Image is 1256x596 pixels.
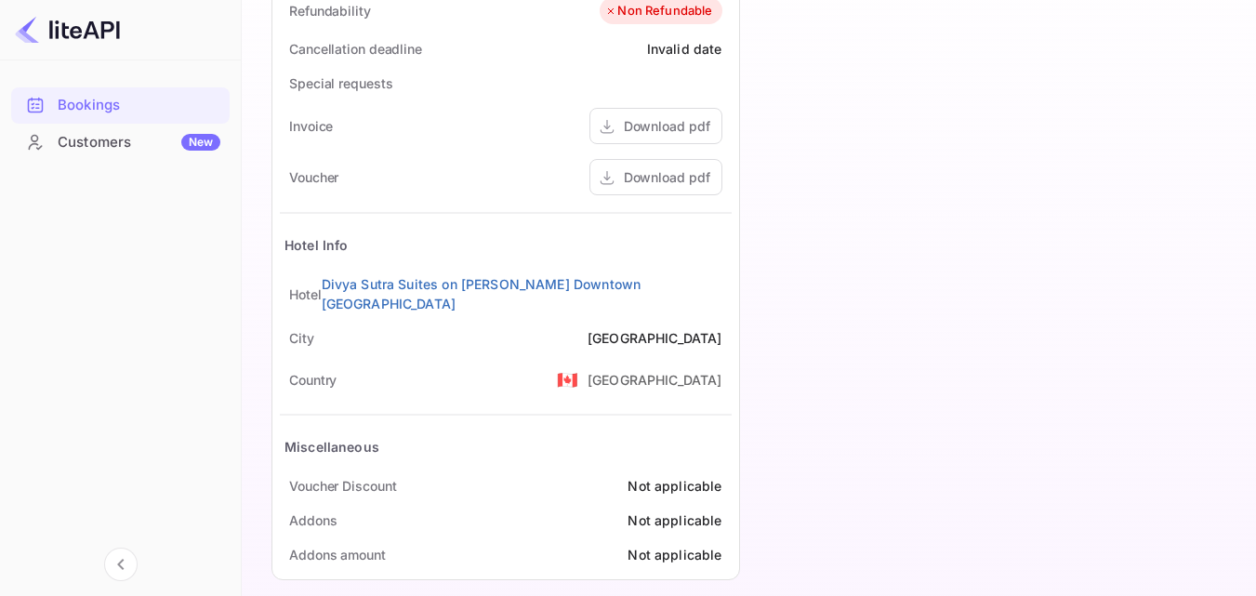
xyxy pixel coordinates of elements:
[289,73,392,93] div: Special requests
[628,476,721,496] div: Not applicable
[289,1,371,20] div: Refundability
[647,39,722,59] div: Invalid date
[284,437,379,457] div: Miscellaneous
[604,2,712,20] div: Non Refundable
[289,39,422,59] div: Cancellation deadline
[624,116,710,136] div: Download pdf
[557,363,578,396] span: United States
[11,87,230,122] a: Bookings
[628,510,721,530] div: Not applicable
[58,95,220,116] div: Bookings
[628,545,721,564] div: Not applicable
[624,167,710,187] div: Download pdf
[588,370,722,390] div: [GEOGRAPHIC_DATA]
[588,328,722,348] div: [GEOGRAPHIC_DATA]
[289,510,337,530] div: Addons
[289,545,386,564] div: Addons amount
[289,285,322,304] div: Hotel
[15,15,120,45] img: LiteAPI logo
[289,370,337,390] div: Country
[181,134,220,151] div: New
[289,476,396,496] div: Voucher Discount
[322,274,722,313] a: Divya Sutra Suites on [PERSON_NAME] Downtown [GEOGRAPHIC_DATA]
[289,167,338,187] div: Voucher
[104,548,138,581] button: Collapse navigation
[58,132,220,153] div: Customers
[284,235,349,255] div: Hotel Info
[11,87,230,124] div: Bookings
[11,125,230,161] div: CustomersNew
[289,328,314,348] div: City
[289,116,333,136] div: Invoice
[11,125,230,159] a: CustomersNew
